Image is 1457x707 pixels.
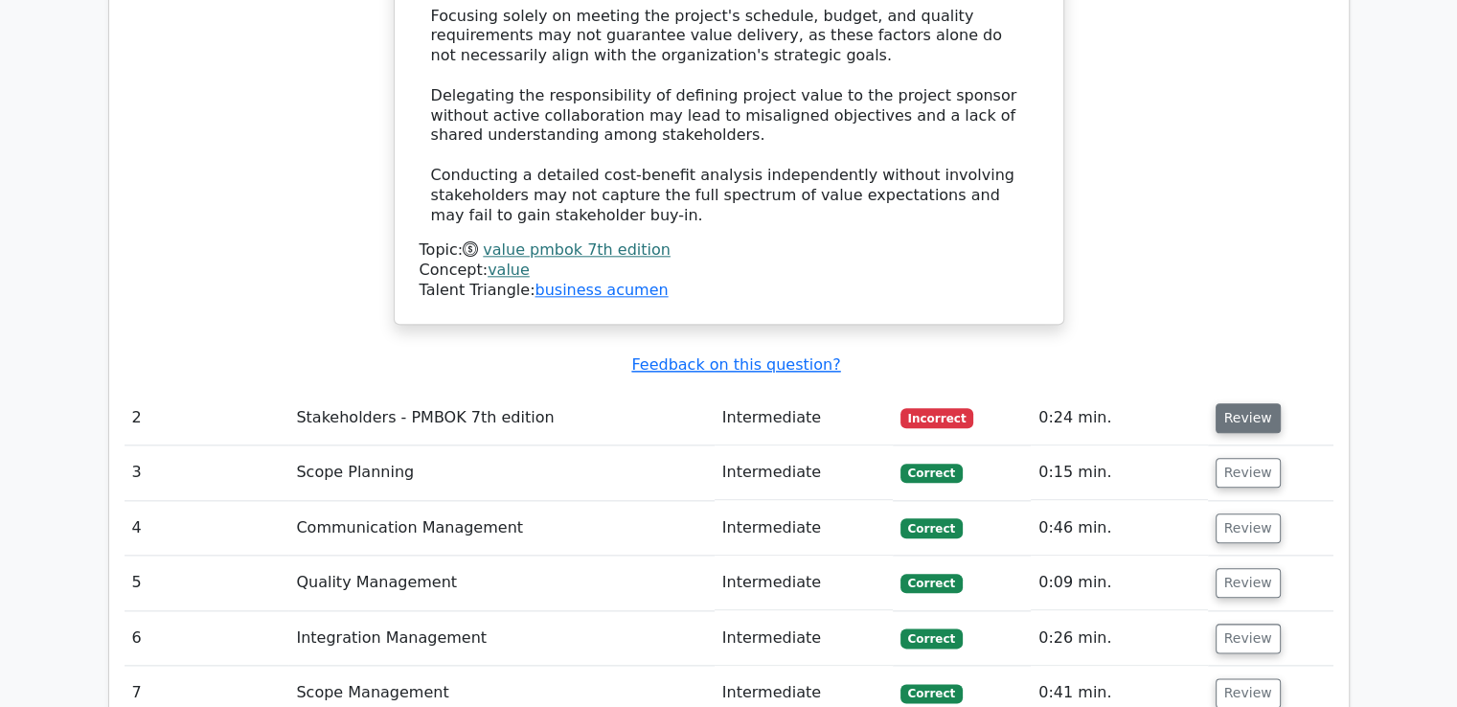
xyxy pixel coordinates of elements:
button: Review [1216,403,1281,433]
span: Correct [900,574,963,593]
span: Incorrect [900,408,974,427]
a: business acumen [535,281,668,299]
td: Intermediate [715,556,893,610]
td: 2 [125,391,289,445]
a: value [488,261,530,279]
td: Quality Management [288,556,714,610]
td: 4 [125,501,289,556]
button: Review [1216,513,1281,543]
td: Communication Management [288,501,714,556]
td: 0:46 min. [1031,501,1207,556]
td: 6 [125,611,289,666]
span: Correct [900,628,963,648]
button: Review [1216,624,1281,653]
td: Intermediate [715,611,893,666]
button: Review [1216,458,1281,488]
td: Integration Management [288,611,714,666]
span: Correct [900,684,963,703]
td: Intermediate [715,391,893,445]
a: value pmbok 7th edition [483,240,671,259]
td: 0:15 min. [1031,445,1207,500]
span: Correct [900,518,963,537]
a: Feedback on this question? [631,355,840,374]
td: Stakeholders - PMBOK 7th edition [288,391,714,445]
button: Review [1216,568,1281,598]
span: Correct [900,464,963,483]
td: Intermediate [715,445,893,500]
div: Concept: [420,261,1038,281]
td: 0:24 min. [1031,391,1207,445]
td: Intermediate [715,501,893,556]
td: 0:09 min. [1031,556,1207,610]
td: Scope Planning [288,445,714,500]
div: Talent Triangle: [420,240,1038,300]
td: 0:26 min. [1031,611,1207,666]
td: 5 [125,556,289,610]
td: 3 [125,445,289,500]
div: Topic: [420,240,1038,261]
